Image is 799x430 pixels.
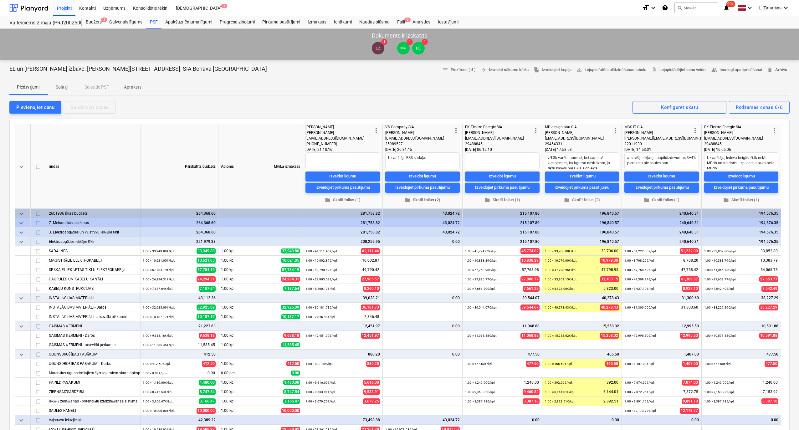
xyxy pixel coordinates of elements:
[376,46,381,50] span: LZ
[465,218,540,228] div: 215,107.80
[281,267,300,272] span: 57,784.19
[704,147,778,152] div: [DATE] 16:05:06
[143,209,216,218] div: 264,368.60
[714,184,769,191] div: Izveidojiet pirkuma pasūtījumu
[82,16,105,28] a: Budžets1
[624,195,699,205] button: Skatīt failus (1)
[465,209,540,218] div: 215,107.80
[161,16,216,28] a: Apakšuzņēmuma līgumi
[545,278,577,281] small: 1.00 × 33,103.15€ / kpl.
[642,4,649,12] i: format_size
[624,218,699,228] div: 240,640.31
[385,130,452,136] div: [PERSON_NAME]
[627,196,696,203] span: Skatīt failus (1)
[49,228,137,237] div: 3. Elektroapgādes un vājstrāvu iekšējie tīkli
[704,268,736,272] small: 1.00 × 54,065.73€ / kpl.
[576,66,646,74] span: Lejupielādēt salīdzināšanas tabulu
[765,65,790,75] button: Arhīvu
[545,209,619,218] div: 196,840.57
[677,5,682,10] span: search
[465,182,540,192] button: Izveidojiet pirkuma pasūtījumu
[440,65,478,75] button: Piezīmes ( 4 )
[218,274,259,284] div: 1.00 kpl.
[315,184,370,191] div: Izveidojiet pirkuma pasūtījumu
[101,18,107,22] span: 1
[704,130,771,136] div: [PERSON_NAME]
[545,147,619,152] div: [DATE] 17:58:53
[651,66,706,74] span: Lejupielādējiet cenu veidni
[404,18,411,22] span: 6
[143,293,216,303] div: 43,112.26
[465,124,532,130] div: EK Elektro Energie SIA
[478,65,531,75] button: Izveidot nākamo kārtu
[283,286,300,291] span: 7,187.64
[305,124,372,130] div: [PERSON_NAME]
[17,84,39,90] p: Piedāvājumi
[484,197,490,203] span: folder
[532,127,540,134] span: more_vert
[218,378,259,387] div: 1.00 kpl.
[534,67,539,73] span: file_copy
[9,101,61,114] button: Pievienojiet cenu
[330,16,356,28] a: Ienākumi
[385,195,460,205] button: Skatīt failus (2)
[143,268,175,272] small: 1.00 × 57,784.19€ / kpl.
[465,195,540,205] button: Skatīt failus (1)
[545,237,619,246] div: 196,840.57
[452,127,460,134] span: more_vert
[143,218,216,228] div: 264,368.60
[624,268,657,272] small: 1.00 × 47,758.42€ / kpl.
[520,276,540,282] span: 27,886.77
[728,173,755,180] div: Izveidot līgumu
[564,197,570,203] span: folder
[545,268,577,272] small: 1.00 × 47,798.95€ / kpl.
[218,124,259,209] div: Apjoms
[281,277,300,282] span: 24,294.31
[304,16,330,28] a: Izmaksas
[218,359,259,368] div: 1.00 kpl.
[661,103,698,111] div: Konfigurēt skatu
[704,218,778,228] div: 194,576.35
[633,101,726,114] button: Konfigurēt skatu
[143,259,175,262] small: 1.00 × 10,621.05€ / kpl.
[18,163,25,171] span: keyboard_arrow_down
[281,248,300,253] span: 33,949.80
[760,267,778,273] span: 54,065.73
[49,284,137,293] div: KABEĻU KONSTRUKCIJAS
[746,4,754,12] i: keyboard_arrow_down
[704,195,778,205] button: Skatīt failus (1)
[704,209,778,218] div: 194,576.35
[680,276,699,282] span: 41,309.87
[18,294,25,302] span: keyboard_arrow_down
[468,196,537,203] span: Skatīt failus (1)
[489,173,516,180] div: Izveidot līgumu
[760,248,778,254] span: 33,852.80
[143,287,173,290] small: 1.00 × 7,187.64€ / kpl.
[18,323,25,330] span: keyboard_arrow_down
[197,276,216,282] span: 24,294.31
[534,66,571,74] span: Izveidojiet kopiju
[760,258,778,263] span: 10,383.79
[465,237,540,246] div: 215,107.80
[218,397,259,406] div: 1.00 kpl.
[704,136,763,141] span: [EMAIL_ADDRESS][DOMAIN_NAME]
[308,196,377,203] span: Skatīt failus (1)
[218,368,259,378] div: 0.00 pcs
[49,246,137,255] div: SADALNES
[395,184,450,191] div: Izveidojiet pirkuma pasūtījumu
[545,130,612,136] div: [PERSON_NAME]
[105,16,146,28] a: Galvenais līgums
[649,65,709,75] a: Lejupielādējiet cenu veidni
[197,258,216,264] span: 10,621.05
[143,237,216,246] div: 221,979.38
[305,136,364,141] span: [EMAIL_ADDRESS][DOMAIN_NAME]
[434,16,462,28] a: Iestatījumi
[216,16,259,28] a: Progresa ziņojumi
[603,286,619,291] span: 5,823.00
[393,16,409,28] a: Faili6
[545,124,612,130] div: MD design bau SIA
